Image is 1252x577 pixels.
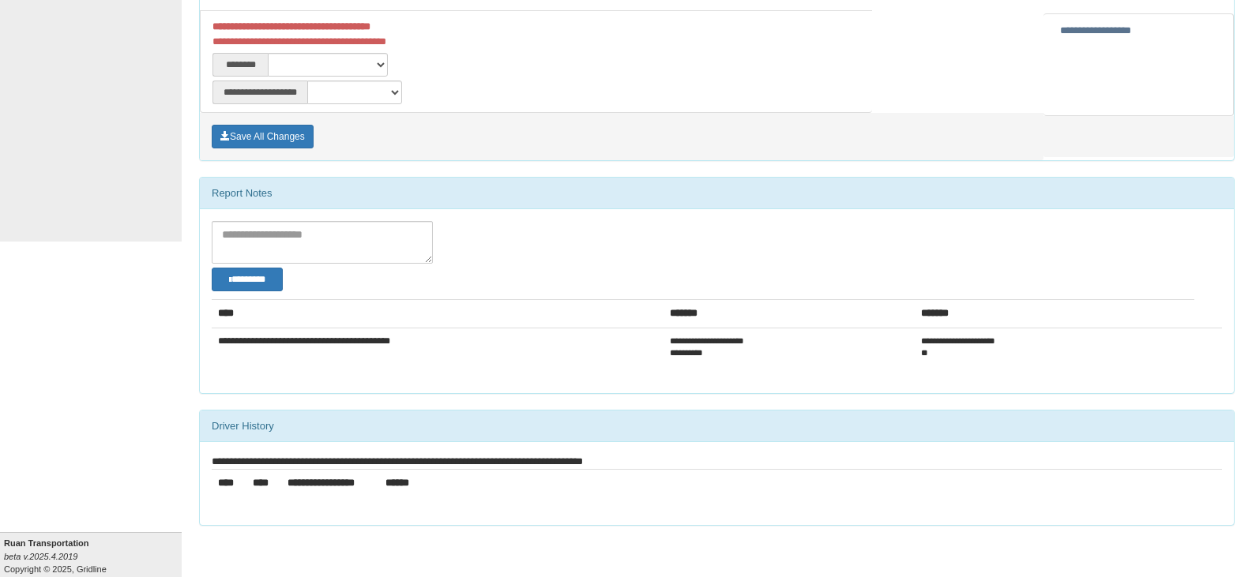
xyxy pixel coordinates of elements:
div: Report Notes [200,178,1234,209]
div: Copyright © 2025, Gridline [4,537,182,575]
div: Driver History [200,410,1234,442]
b: Ruan Transportation [4,538,89,548]
button: Save [212,125,314,148]
i: beta v.2025.4.2019 [4,552,77,561]
button: Change Filter Options [212,268,283,291]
